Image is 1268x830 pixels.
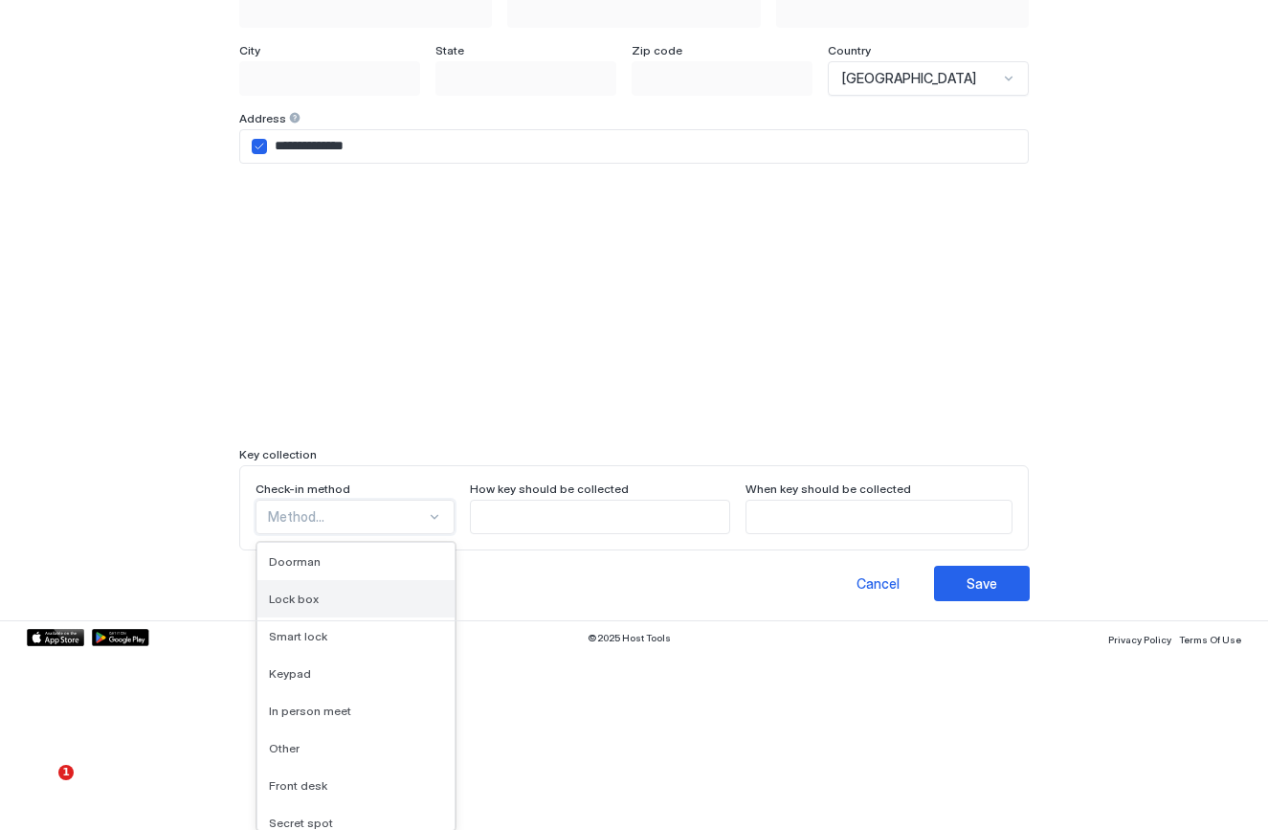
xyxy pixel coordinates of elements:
[269,554,321,569] span: Doorman
[269,816,333,830] span: Secret spot
[470,482,629,496] span: How key should be collected
[831,566,926,601] button: Cancel
[828,43,871,57] span: Country
[19,765,65,811] iframe: Intercom live chat
[239,111,286,125] span: Address
[1108,634,1171,645] span: Privacy Policy
[436,62,615,95] input: Input Field
[58,765,74,780] span: 1
[269,592,319,606] span: Lock box
[269,741,300,755] span: Other
[267,130,1027,163] input: Input Field
[745,482,911,496] span: When key should be collected
[92,629,149,646] a: Google Play Store
[269,704,351,718] span: In person meet
[633,62,812,95] input: Input Field
[746,501,1012,533] input: Input Field
[256,482,350,496] span: Check-in method
[239,187,1028,432] iframe: Property location map
[240,62,419,95] input: Input Field
[934,566,1030,601] button: Save
[1179,628,1241,648] a: Terms Of Use
[967,573,997,594] div: Save
[588,632,671,644] span: © 2025 Host Tools
[269,778,327,793] span: Front desk
[842,70,976,87] span: [GEOGRAPHIC_DATA]
[471,501,729,533] input: Input Field
[239,43,260,57] span: City
[27,629,84,646] a: App Store
[435,43,464,57] span: State
[269,666,311,681] span: Keypad
[252,139,267,154] div: airbnbAddress
[856,573,900,594] div: Cancel
[239,447,317,461] span: Key collection
[1179,634,1241,645] span: Terms Of Use
[632,43,682,57] span: Zip code
[1108,628,1171,648] a: Privacy Policy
